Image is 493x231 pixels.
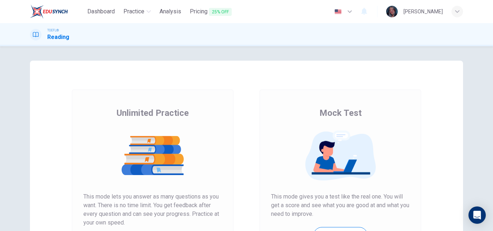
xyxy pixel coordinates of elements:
a: EduSynch logo [30,4,84,19]
button: Analysis [157,5,184,18]
h1: Reading [47,33,69,42]
span: Dashboard [87,7,115,16]
div: Open Intercom Messenger [468,206,486,224]
span: Analysis [160,7,181,16]
button: Pricing25% OFF [187,5,235,18]
img: en [333,9,343,14]
img: Profile picture [386,6,398,17]
span: Mock Test [319,107,362,119]
button: Practice [121,5,154,18]
img: EduSynch logo [30,4,68,19]
div: [PERSON_NAME] [403,7,443,16]
span: TOEFL® [47,28,59,33]
span: 25% OFF [209,8,232,16]
span: This mode lets you answer as many questions as you want. There is no time limit. You get feedback... [83,192,222,227]
span: This mode gives you a test like the real one. You will get a score and see what you are good at a... [271,192,410,218]
span: Pricing [190,7,232,16]
span: Unlimited Practice [117,107,189,119]
span: Practice [123,7,144,16]
button: Dashboard [84,5,118,18]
